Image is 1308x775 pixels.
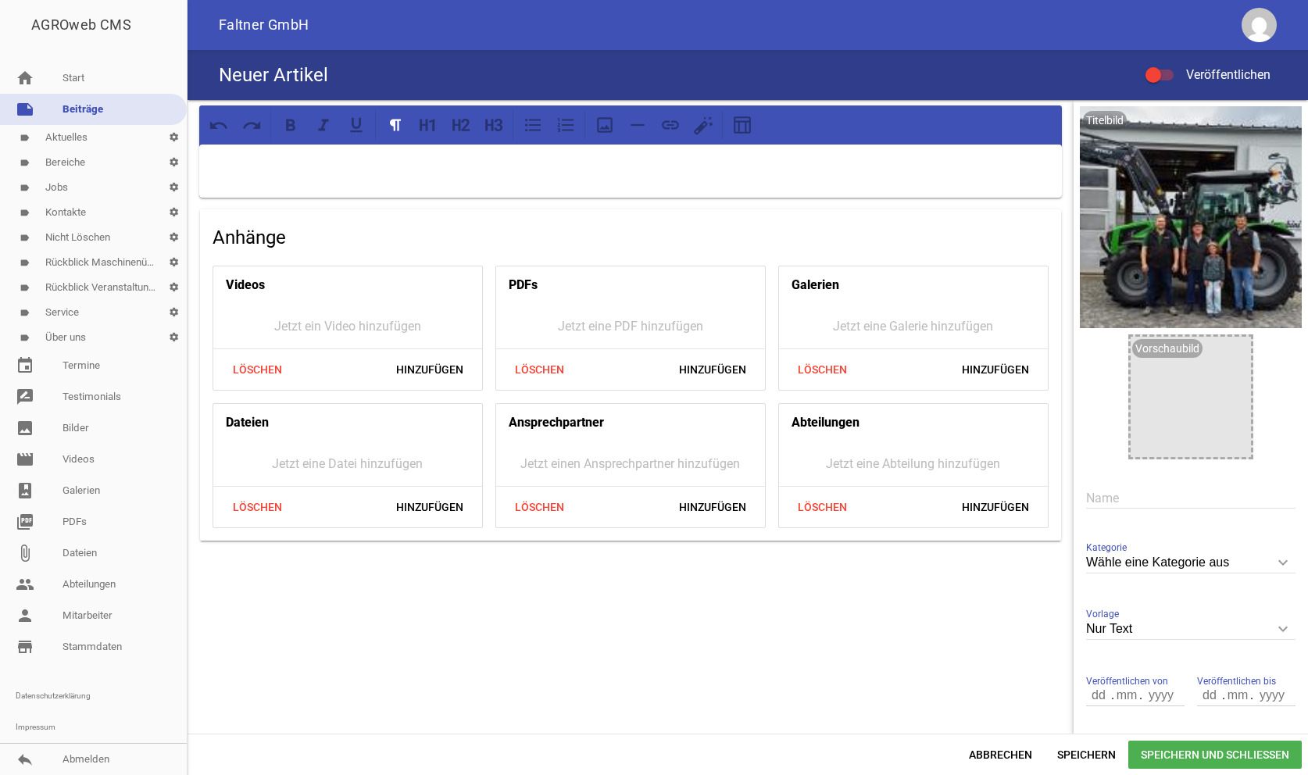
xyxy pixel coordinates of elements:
[1086,673,1168,689] span: Veröffentlichen von
[1086,685,1113,705] input: dd
[161,175,187,200] i: settings
[384,355,476,384] span: Hinzufügen
[161,325,187,350] i: settings
[16,544,34,562] i: attach_file
[213,225,1049,250] h4: Anhänge
[161,200,187,225] i: settings
[220,355,295,384] span: Löschen
[496,304,765,348] div: Jetzt eine PDF hinzufügen
[16,606,34,625] i: person
[502,355,577,384] span: Löschen
[161,275,187,300] i: settings
[161,125,187,150] i: settings
[16,750,34,769] i: reply
[667,493,759,521] span: Hinzufügen
[16,100,34,119] i: note
[949,493,1042,521] span: Hinzufügen
[1141,685,1180,705] input: yyyy
[213,441,482,486] div: Jetzt eine Datei hinzufügen
[785,355,860,384] span: Löschen
[16,512,34,531] i: picture_as_pdf
[226,410,269,435] h4: Dateien
[779,441,1048,486] div: Jetzt eine Abteilung hinzufügen
[509,410,604,435] h4: Ansprechpartner
[20,208,30,218] i: label
[16,637,34,656] i: store_mall_directory
[792,410,859,435] h4: Abteilungen
[956,741,1045,769] span: Abbrechen
[219,18,309,32] span: Faltner GmbH
[20,333,30,343] i: label
[384,493,476,521] span: Hinzufügen
[161,250,187,275] i: settings
[785,493,860,521] span: Löschen
[792,273,839,298] h4: Galerien
[161,225,187,250] i: settings
[1270,550,1295,575] i: keyboard_arrow_down
[502,493,577,521] span: Löschen
[20,133,30,143] i: label
[226,273,265,298] h4: Videos
[20,158,30,168] i: label
[220,493,295,521] span: Löschen
[1197,685,1224,705] input: dd
[1167,67,1270,82] span: Veröffentlichen
[1270,616,1295,641] i: keyboard_arrow_down
[16,69,34,87] i: home
[1197,673,1276,689] span: Veröffentlichen bis
[20,283,30,293] i: label
[949,355,1042,384] span: Hinzufügen
[16,387,34,406] i: rate_review
[20,233,30,243] i: label
[16,575,34,594] i: people
[1083,111,1127,130] div: Titelbild
[20,308,30,318] i: label
[16,450,34,469] i: movie
[1045,741,1128,769] span: Speichern
[16,419,34,437] i: image
[16,481,34,500] i: photo_album
[509,273,538,298] h4: PDFs
[20,183,30,193] i: label
[219,62,328,87] h4: Neuer Artikel
[20,258,30,268] i: label
[213,304,482,348] div: Jetzt ein Video hinzufügen
[16,356,34,375] i: event
[1132,339,1203,358] div: Vorschaubild
[161,150,187,175] i: settings
[1128,741,1302,769] span: Speichern und Schließen
[1224,685,1252,705] input: mm
[161,300,187,325] i: settings
[667,355,759,384] span: Hinzufügen
[1113,685,1141,705] input: mm
[1252,685,1291,705] input: yyyy
[779,304,1048,348] div: Jetzt eine Galerie hinzufügen
[496,441,765,486] div: Jetzt einen Ansprechpartner hinzufügen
